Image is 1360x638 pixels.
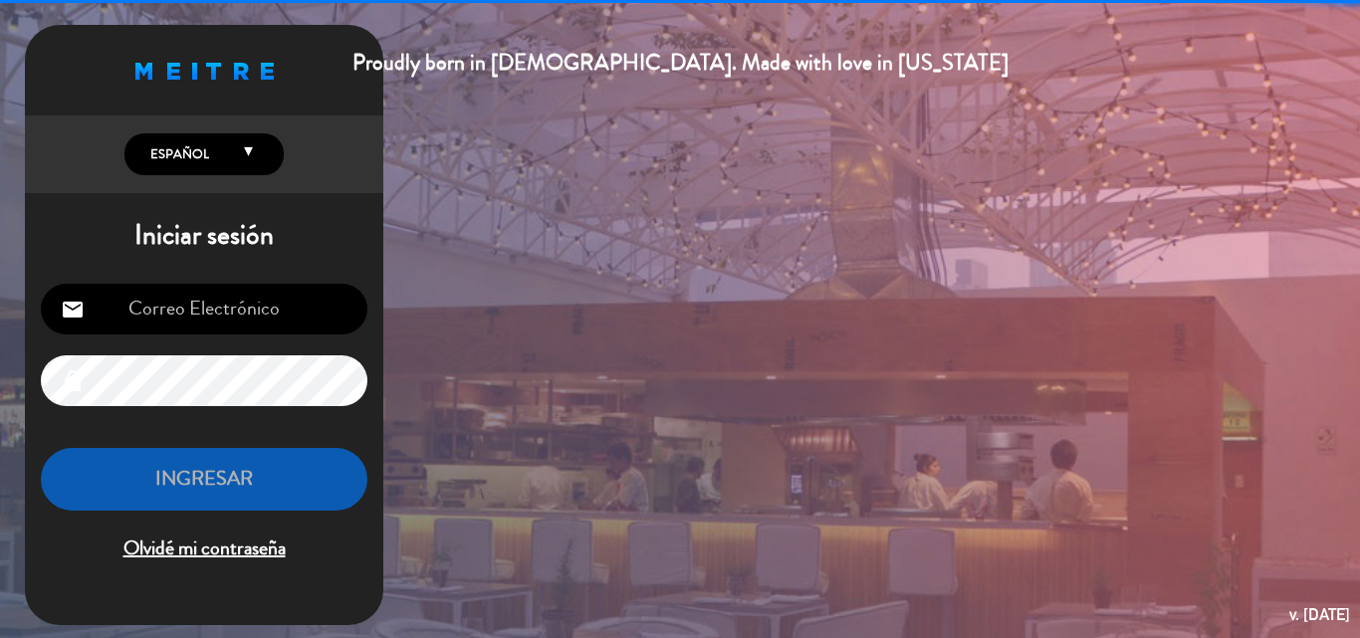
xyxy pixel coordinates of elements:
[41,532,367,565] span: Olvidé mi contraseña
[145,144,209,164] span: Español
[61,369,85,393] i: lock
[1289,601,1350,628] div: v. [DATE]
[25,219,383,253] h1: Iniciar sesión
[61,298,85,321] i: email
[41,448,367,511] button: INGRESAR
[41,284,367,334] input: Correo Electrónico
